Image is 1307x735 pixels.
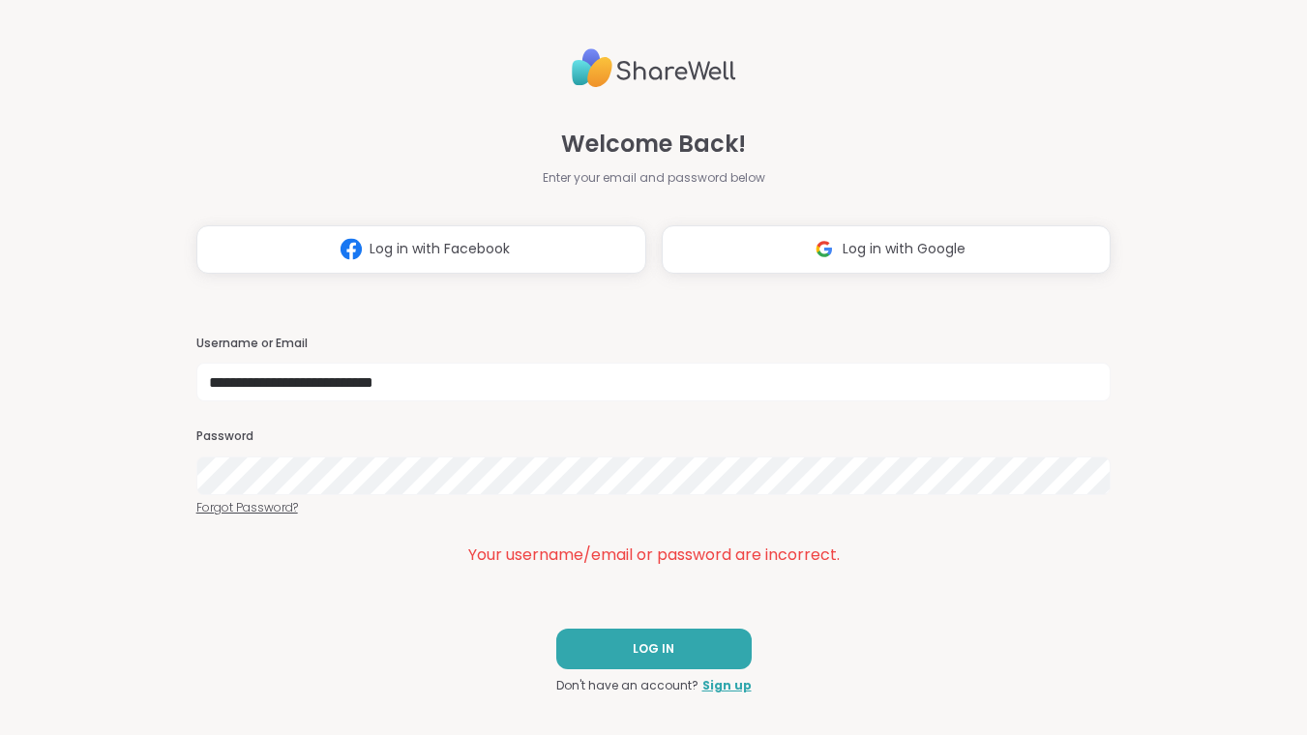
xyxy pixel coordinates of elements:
[196,336,1112,352] h3: Username or Email
[572,41,736,96] img: ShareWell Logo
[370,239,510,259] span: Log in with Facebook
[196,499,1112,516] a: Forgot Password?
[556,629,752,669] button: LOG IN
[543,169,765,187] span: Enter your email and password below
[633,640,674,658] span: LOG IN
[196,544,1112,567] div: Your username/email or password are incorrect.
[196,428,1112,445] h3: Password
[196,225,646,274] button: Log in with Facebook
[561,127,746,162] span: Welcome Back!
[806,231,843,267] img: ShareWell Logomark
[556,677,698,694] span: Don't have an account?
[333,231,370,267] img: ShareWell Logomark
[702,677,752,694] a: Sign up
[662,225,1112,274] button: Log in with Google
[843,239,965,259] span: Log in with Google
